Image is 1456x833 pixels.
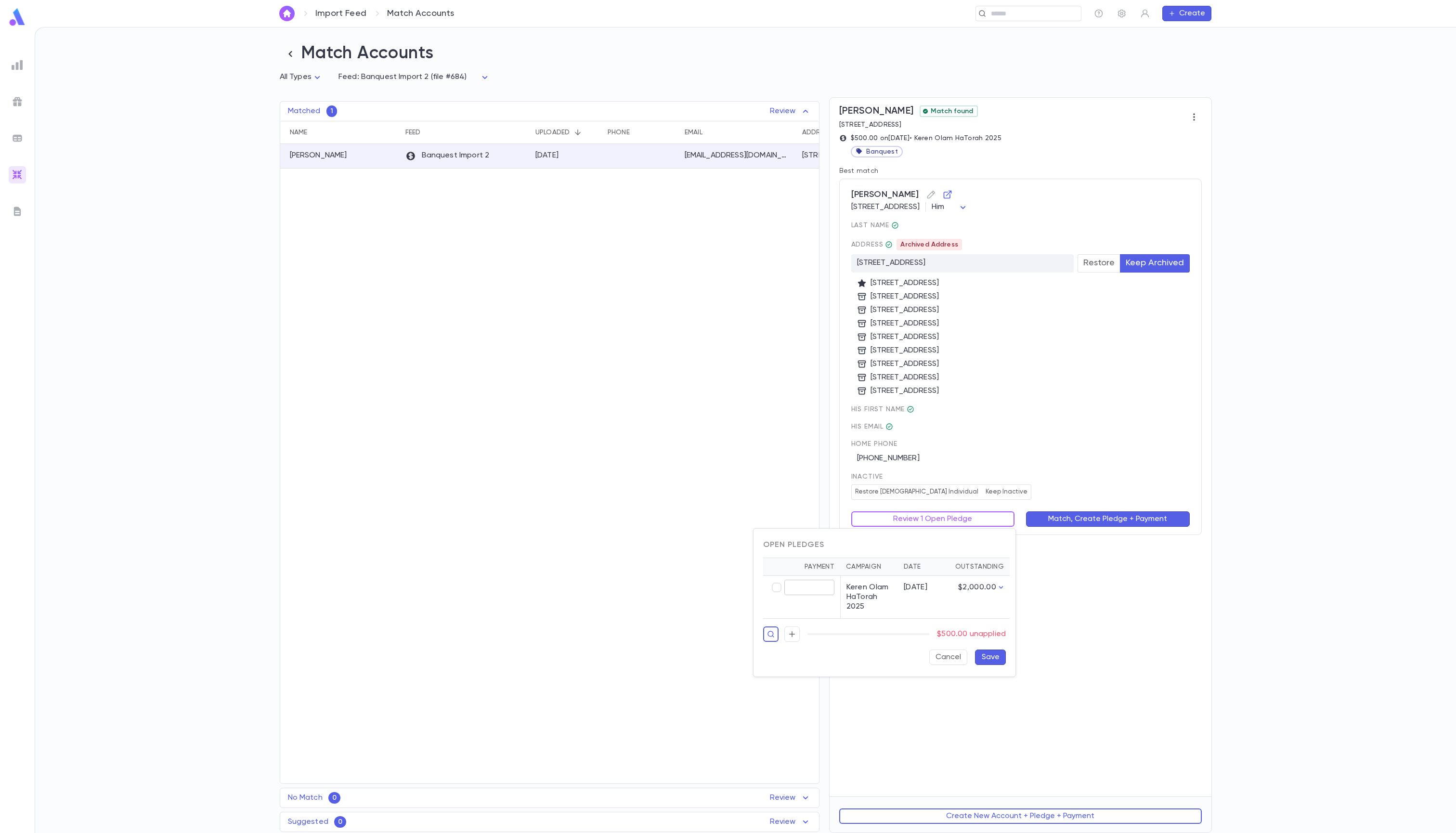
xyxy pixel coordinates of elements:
[946,558,1010,576] th: Outstanding
[840,558,898,576] th: Campaign
[763,540,824,550] span: Open Pledges
[929,650,967,665] button: Cancel
[898,558,946,576] th: Date
[840,576,898,619] td: Keren Olam HaTorah 2025
[975,650,1006,665] button: Save
[904,583,940,592] div: [DATE]
[763,558,840,576] th: Payment
[946,576,1010,619] td: $2,000.00
[937,629,1006,639] p: $500.00 unapplied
